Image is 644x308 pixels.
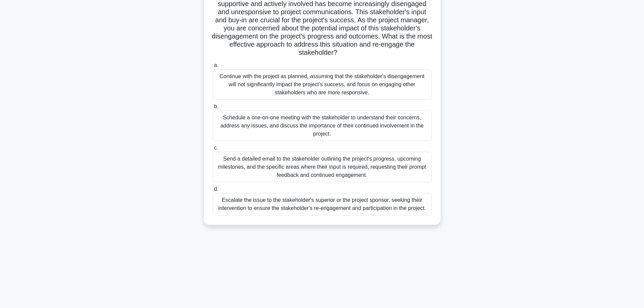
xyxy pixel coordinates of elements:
[214,186,218,192] span: d.
[214,62,218,68] span: a.
[213,69,432,100] div: Continue with the project as planned, assuming that the stakeholder's disengagement will not sign...
[214,145,218,150] span: c.
[213,111,432,141] div: Schedule a one-on-one meeting with the stakeholder to understand their concerns, address any issu...
[213,193,432,215] div: Escalate the issue to the stakeholder's superior or the project sponsor, seeking their interventi...
[213,152,432,182] div: Send a detailed email to the stakeholder outlining the project's progress, upcoming milestones, a...
[214,103,218,109] span: b.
